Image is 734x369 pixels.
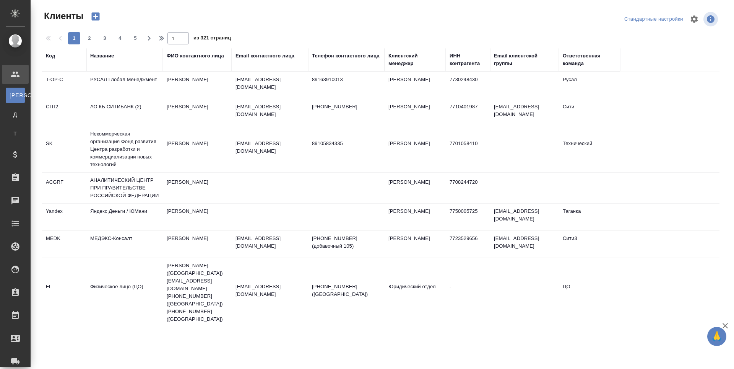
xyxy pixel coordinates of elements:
td: 7730248430 [446,72,490,99]
button: 🙏 [707,327,726,346]
a: Т [6,126,25,141]
td: Yandex [42,204,86,230]
td: Сити [559,99,620,126]
td: Технический [559,136,620,163]
div: Email клиентской группы [494,52,555,67]
td: ЦО [559,279,620,306]
td: МЕДЭКС-Консалт [86,231,163,258]
div: Ответственная команда [563,52,616,67]
td: [PERSON_NAME] [163,72,232,99]
span: Д [10,111,21,118]
td: MEDK [42,231,86,258]
td: [PERSON_NAME] [385,136,446,163]
td: [PERSON_NAME] [163,136,232,163]
td: Юридический отдел [385,279,446,306]
td: РУСАЛ Глобал Менеджмент [86,72,163,99]
div: split button [622,13,685,25]
td: - [446,279,490,306]
td: [EMAIL_ADDRESS][DOMAIN_NAME] [490,204,559,230]
span: Т [10,130,21,137]
td: Яндекс Деньги / ЮМани [86,204,163,230]
span: Настроить таблицу [685,10,703,28]
span: [PERSON_NAME] [10,91,21,99]
div: ФИО контактного лица [167,52,224,60]
td: [PERSON_NAME] [385,204,446,230]
td: [PERSON_NAME] [385,175,446,201]
div: Телефон контактного лица [312,52,380,60]
p: [EMAIL_ADDRESS][DOMAIN_NAME] [235,76,304,91]
td: Физическое лицо (ЦО) [86,279,163,306]
div: Название [90,52,114,60]
td: 7723529656 [446,231,490,258]
td: [EMAIL_ADDRESS][DOMAIN_NAME] [490,99,559,126]
td: FL [42,279,86,306]
td: Сити3 [559,231,620,258]
td: [PERSON_NAME] [163,99,232,126]
td: [PERSON_NAME] [163,231,232,258]
td: Русал [559,72,620,99]
span: Посмотреть информацию [703,12,719,26]
td: [PERSON_NAME] [385,99,446,126]
button: 4 [114,32,126,44]
td: [PERSON_NAME] [163,175,232,201]
td: [PERSON_NAME] ([GEOGRAPHIC_DATA]) [EMAIL_ADDRESS][DOMAIN_NAME] [PHONE_NUMBER] ([GEOGRAPHIC_DATA])... [163,258,232,327]
td: Некоммерческая организация Фонд развития Центра разработки и коммерциализации новых технологий [86,126,163,172]
div: ИНН контрагента [450,52,486,67]
td: ACGRF [42,175,86,201]
span: 4 [114,34,126,42]
p: [PHONE_NUMBER] [312,103,381,111]
span: 3 [99,34,111,42]
td: [EMAIL_ADDRESS][DOMAIN_NAME] [490,231,559,258]
span: 🙏 [710,328,723,345]
td: 7701058410 [446,136,490,163]
td: T-OP-C [42,72,86,99]
button: 3 [99,32,111,44]
p: [EMAIL_ADDRESS][DOMAIN_NAME] [235,103,304,118]
p: [EMAIL_ADDRESS][DOMAIN_NAME] [235,283,304,298]
span: 5 [129,34,141,42]
td: [PERSON_NAME] [385,72,446,99]
span: Клиенты [42,10,83,22]
div: Email контактного лица [235,52,294,60]
div: Код [46,52,55,60]
span: из 321 страниц [193,33,231,44]
td: CITI2 [42,99,86,126]
td: Таганка [559,204,620,230]
button: 5 [129,32,141,44]
td: [PERSON_NAME] [385,231,446,258]
td: 7750005725 [446,204,490,230]
p: 89163910013 [312,76,381,83]
td: АНАЛИТИЧЕСКИЙ ЦЕНТР ПРИ ПРАВИТЕЛЬСТВЕ РОССИЙСКОЙ ФЕДЕРАЦИИ [86,173,163,203]
div: Клиентский менеджер [388,52,442,67]
td: АО КБ СИТИБАНК (2) [86,99,163,126]
td: 7710401987 [446,99,490,126]
p: 89105834335 [312,140,381,147]
p: [PHONE_NUMBER] ([GEOGRAPHIC_DATA]) [312,283,381,298]
button: 2 [83,32,96,44]
p: [EMAIL_ADDRESS][DOMAIN_NAME] [235,140,304,155]
button: Создать [86,10,105,23]
p: [EMAIL_ADDRESS][DOMAIN_NAME] [235,235,304,250]
span: 2 [83,34,96,42]
p: [PHONE_NUMBER] (добавочный 105) [312,235,381,250]
td: [PERSON_NAME] [163,204,232,230]
a: Д [6,107,25,122]
td: SK [42,136,86,163]
td: 7708244720 [446,175,490,201]
a: [PERSON_NAME] [6,88,25,103]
